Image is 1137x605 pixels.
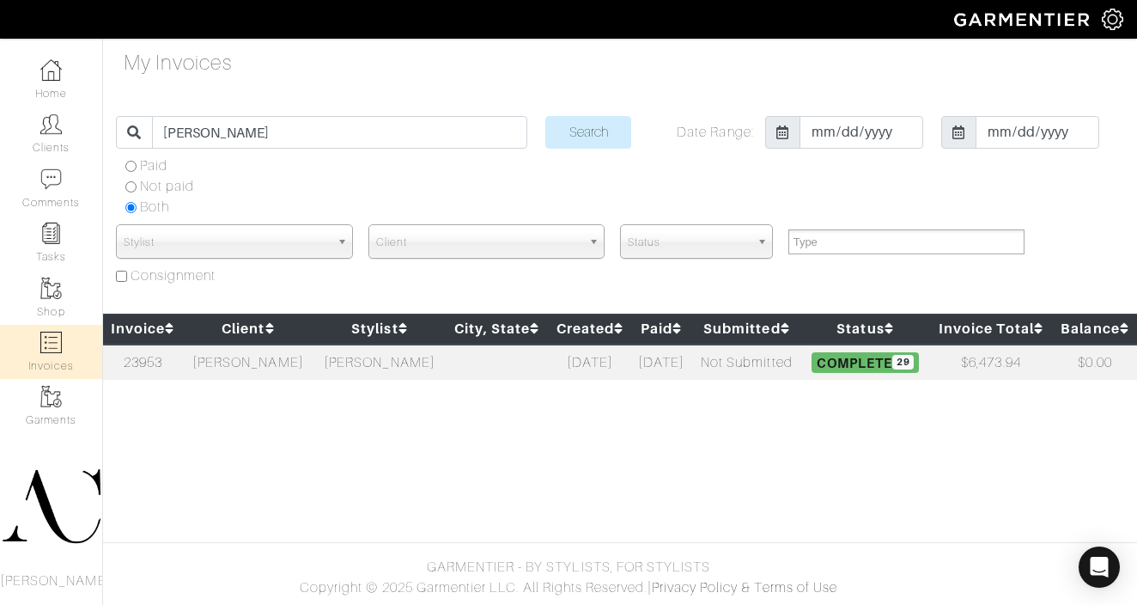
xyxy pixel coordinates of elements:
[182,345,313,380] td: [PERSON_NAME]
[545,116,631,149] input: Search
[628,225,750,260] span: Status
[140,176,194,197] label: Not paid
[40,223,62,244] img: reminder-icon-8004d30b9f0a5d33ae49ab947aed9ed385cf756f9e5892f1edd6e32f2345188e.png
[939,321,1043,337] a: Invoice Total
[892,355,914,370] span: 29
[549,345,632,380] td: [DATE]
[556,321,623,337] a: Created
[111,321,174,337] a: Invoice
[140,197,169,217] label: Both
[454,321,540,337] a: City, State
[40,59,62,81] img: dashboard-icon-dbcd8f5a0b271acd01030246c82b418ddd0df26cd7fceb0bd07c9910d44c42f6.png
[124,51,233,76] h4: My Invoices
[1053,345,1137,380] td: $0.00
[641,321,682,337] a: Paid
[40,168,62,190] img: comment-icon-a0a6a9ef722e966f86d9cbdc48e553b5cf19dbc54f86b18d962a5391bc8f6eb6.png
[812,352,920,373] span: Complete
[313,345,445,380] td: [PERSON_NAME]
[631,345,691,380] td: [DATE]
[836,321,893,337] a: Status
[124,225,330,260] span: Stylist
[929,345,1053,380] td: $6,473.94
[652,580,837,596] a: Privacy Policy & Terms of Use
[140,156,167,176] label: Paid
[351,321,407,337] a: Stylist
[40,332,62,353] img: orders-icon-0abe47150d42831381b5fb84f609e132dff9fe21cb692f30cb5eec754e2cba89.png
[124,355,162,370] a: 23953
[40,386,62,407] img: garments-icon-b7da505a4dc4fd61783c78ac3ca0ef83fa9d6f193b1c9dc38574b1d14d53ca28.png
[40,113,62,135] img: clients-icon-6bae9207a08558b7cb47a8932f037763ab4055f8c8b6bfacd5dc20c3e0201464.png
[222,321,274,337] a: Client
[1079,547,1120,588] div: Open Intercom Messenger
[1061,321,1128,337] a: Balance
[945,4,1102,34] img: garmentier-logo-header-white-b43fb05a5012e4ada735d5af1a66efaba907eab6374d6393d1fbf88cb4ef424d.png
[152,116,527,149] input: Search for Invoice
[703,321,790,337] a: Submitted
[691,345,801,380] td: Not Submitted
[677,122,754,143] label: Date Range:
[300,580,648,596] span: Copyright © 2025 Garmentier LLC. All Rights Reserved.
[376,225,582,260] span: Client
[131,266,216,286] label: Consignment
[40,278,62,299] img: garments-icon-b7da505a4dc4fd61783c78ac3ca0ef83fa9d6f193b1c9dc38574b1d14d53ca28.png
[1102,9,1123,30] img: gear-icon-white-bd11855cb880d31180b6d7d6211b90ccbf57a29d726f0c71d8c61bd08dd39cc2.png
